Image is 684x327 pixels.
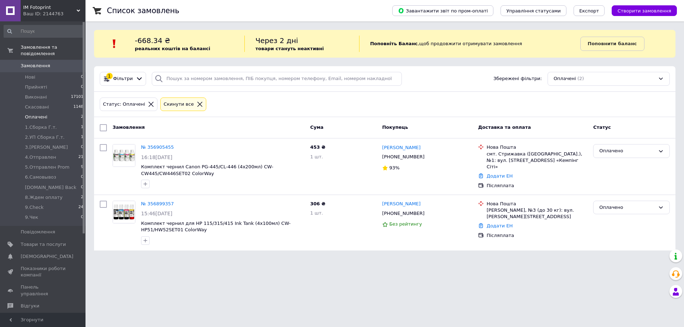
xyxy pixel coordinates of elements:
[588,41,637,46] b: Поповнити баланс
[81,84,83,90] span: 0
[106,73,113,79] div: 1
[109,38,120,49] img: :exclamation:
[487,144,587,151] div: Нова Пошта
[310,125,323,130] span: Cума
[25,204,43,211] span: 9.Check
[599,147,655,155] div: Оплачено
[81,134,83,141] span: 1
[25,134,64,141] span: 2.УП Сборка Г.т.
[25,144,68,151] span: 3.[PERSON_NAME]
[25,124,57,131] span: 1.Сборка Г.т.
[25,114,47,120] span: Оплачені
[506,8,561,14] span: Управління статусами
[81,194,83,201] span: 2
[580,37,644,51] a: Поповнити баланс
[81,74,83,80] span: 0
[73,104,83,110] span: 1148
[493,75,542,82] span: Збережені фільтри:
[593,125,611,130] span: Статус
[113,201,135,223] img: Фото товару
[152,72,402,86] input: Пошук за номером замовлення, ПІБ покупця, номером телефону, Email, номером накладної
[113,144,135,167] img: Фото товару
[23,4,77,11] span: ІМ Fotoprint
[359,36,580,52] div: , щоб продовжити отримувати замовлення
[25,214,38,221] span: 9.Чек
[310,154,323,159] span: 1 шт.
[113,201,135,223] a: Фото товару
[21,63,50,69] span: Замовлення
[21,44,85,57] span: Замовлення та повідомлення
[25,74,35,80] span: Нові
[487,201,587,207] div: Нова Пошта
[81,174,83,180] span: 0
[501,5,566,16] button: Управління статусами
[81,214,83,221] span: 0
[71,94,83,100] span: 17101
[102,101,146,108] div: Статус: Оплачені
[141,154,172,160] span: 16:18[DATE]
[135,46,211,51] b: реальних коштів на балансі
[487,173,513,179] a: Додати ЕН
[21,303,39,309] span: Відгуки
[81,124,83,131] span: 1
[370,41,418,46] b: Поповніть Баланс
[25,94,47,100] span: Виконані
[599,204,655,211] div: Оплачено
[4,25,84,38] input: Пошук
[612,5,677,16] button: Створити замовлення
[579,8,599,14] span: Експорт
[554,75,576,82] span: Оплачені
[487,151,587,170] div: смт. Стрижавка ([GEOGRAPHIC_DATA].), №1: вул. [STREET_ADDRESS] «Кемпінг Сіті»
[487,183,587,189] div: Післяплата
[25,154,56,160] span: 4.Отправлен
[21,265,66,278] span: Показники роботи компанії
[25,104,49,110] span: Скасовані
[141,164,273,176] a: Комплект чернил Canon PG-445/CL-446 (4х200мл) CW-CW445/CW446SET02 ColorWay
[81,144,83,151] span: 0
[382,144,421,151] a: [PERSON_NAME]
[487,207,587,220] div: [PERSON_NAME], №3 (до 30 кг): вул. [PERSON_NAME][STREET_ADDRESS]
[25,194,62,201] span: 8.Ждем оплату
[382,154,425,159] span: [PHONE_NUMBER]
[78,154,83,160] span: 21
[162,101,195,108] div: Cкинути все
[81,164,83,170] span: 9
[577,76,584,81] span: (2)
[389,221,422,227] span: Без рейтингу
[255,36,298,45] span: Через 2 дні
[141,211,172,216] span: 15:46[DATE]
[574,5,605,16] button: Експорт
[21,241,66,248] span: Товари та послуги
[310,210,323,216] span: 1 шт.
[255,46,324,51] b: товари стануть неактивні
[25,164,69,170] span: 5.Отправлен Prom
[78,204,83,211] span: 24
[141,144,174,150] a: № 356905455
[398,7,488,14] span: Завантажити звіт по пром-оплаті
[21,284,66,297] span: Панель управління
[389,165,400,170] span: 93%
[141,221,291,233] a: Комплект чернил для HP 115/315/415 Ink Tank (4х100мл) CW-HP51/HW52SET01 ColorWay
[25,174,56,180] span: 6.Самовывоз
[310,144,326,150] span: 453 ₴
[617,8,671,14] span: Створити замовлення
[81,114,83,120] span: 2
[21,253,73,260] span: [DEMOGRAPHIC_DATA]
[487,232,587,239] div: Післяплата
[135,36,170,45] span: -668.34 ₴
[81,184,83,191] span: 0
[605,8,677,13] a: Створити замовлення
[382,201,421,207] a: [PERSON_NAME]
[113,125,145,130] span: Замовлення
[107,6,179,15] h1: Список замовлень
[487,223,513,228] a: Додати ЕН
[113,144,135,167] a: Фото товару
[310,201,326,206] span: 306 ₴
[25,184,76,191] span: [DOMAIN_NAME] Back
[141,201,174,206] a: № 356899357
[23,11,85,17] div: Ваш ID: 2144763
[392,5,493,16] button: Завантажити звіт по пром-оплаті
[113,75,133,82] span: Фільтри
